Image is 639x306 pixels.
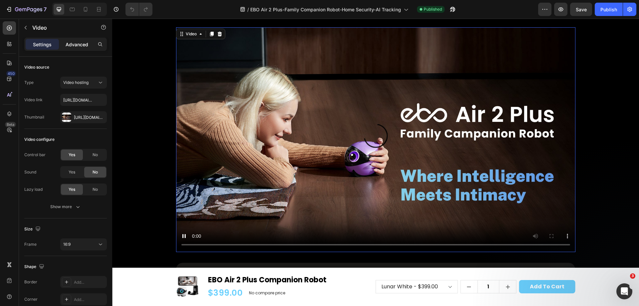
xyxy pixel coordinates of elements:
[5,122,16,127] div: Beta
[24,241,37,247] div: Frame
[630,273,635,279] span: 3
[60,238,107,250] button: 16:9
[93,152,98,158] span: No
[112,19,639,306] iframe: Design area
[24,97,43,103] div: Video link
[576,7,587,12] span: Save
[24,296,38,302] div: Corner
[74,115,105,121] div: [URL][DOMAIN_NAME]
[69,152,75,158] span: Yes
[570,3,592,16] button: Save
[365,262,387,274] input: quantity
[24,64,49,70] div: Video source
[348,262,365,274] button: decrement
[69,186,75,192] span: Yes
[24,114,44,120] div: Thumbnail
[69,169,75,175] span: Yes
[137,272,173,276] p: No compare price
[407,261,463,275] button: Add to cart
[3,3,50,16] button: 7
[24,169,36,175] div: Sound
[32,24,89,32] p: Video
[387,262,404,274] button: increment
[418,265,452,272] div: Add to cart
[93,186,98,192] span: No
[24,80,34,86] div: Type
[63,80,89,85] span: Video hosting
[60,77,107,89] button: Video hosting
[33,41,52,48] p: Settings
[24,137,55,143] div: Video configure
[50,203,81,210] div: Show more
[24,201,107,213] button: Show more
[24,186,43,192] div: Lazy load
[247,6,249,13] span: /
[60,94,107,106] input: Insert video url here
[24,152,46,158] div: Control bar
[125,3,152,16] div: Undo/Redo
[93,169,98,175] span: No
[66,41,88,48] p: Advanced
[44,5,47,13] p: 7
[595,3,623,16] button: Publish
[6,71,16,76] div: 450
[24,262,46,271] div: Shape
[250,6,401,13] span: EBO Air 2 Plus-Family Companion Robot-Home Security-AI Tracking
[600,6,617,13] div: Publish
[616,283,632,299] iframe: Intercom live chat
[24,225,42,234] div: Size
[24,279,37,285] div: Border
[74,297,105,303] div: Add...
[424,6,442,12] span: Published
[74,279,105,285] div: Add...
[63,242,71,247] span: 16:9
